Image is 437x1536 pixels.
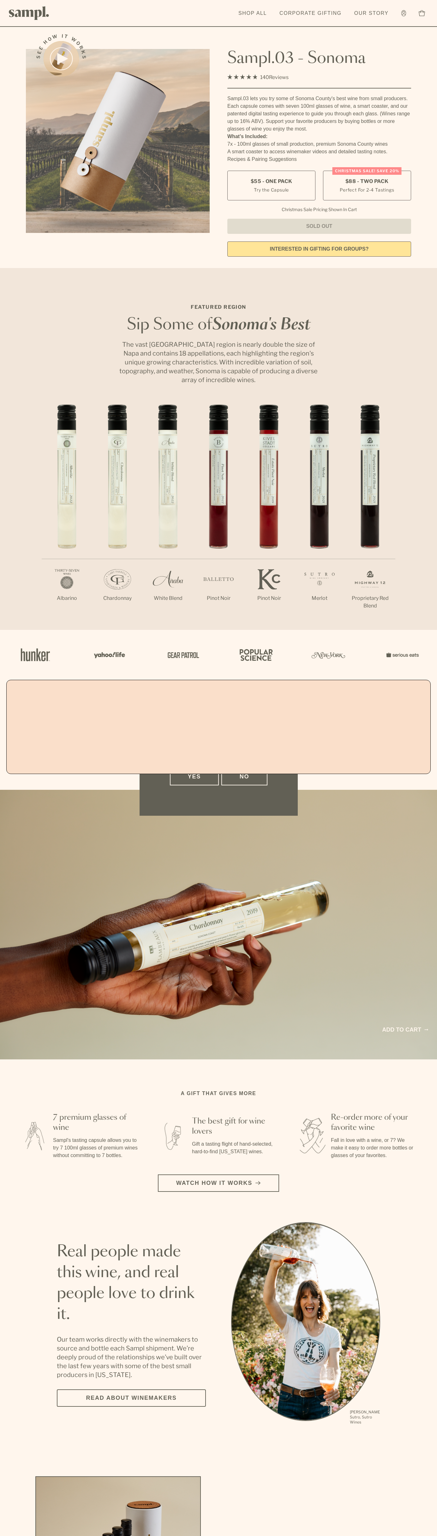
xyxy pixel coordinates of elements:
a: Add to cart [382,1026,428,1034]
button: See how it works [44,41,79,76]
span: $55 - One Pack [251,178,292,185]
small: Perfect For 2-4 Tastings [340,186,394,193]
div: Christmas SALE! Save 20% [332,167,402,175]
li: 4 / 7 [193,405,244,622]
p: Pinot Noir [193,594,244,602]
a: interested in gifting for groups? [227,241,411,257]
p: Albarino [42,594,92,602]
p: [PERSON_NAME] Sutro, Sutro Wines [350,1410,380,1425]
button: No [221,768,267,785]
p: Merlot [294,594,345,602]
li: 7 / 7 [345,405,395,630]
button: Yes [170,768,219,785]
p: Chardonnay [92,594,143,602]
ul: carousel [231,1222,380,1426]
a: Corporate Gifting [276,6,345,20]
small: Try the Capsule [254,186,289,193]
img: Sampl.03 - Sonoma [26,49,210,233]
li: 6 / 7 [294,405,345,622]
a: Shop All [235,6,270,20]
p: Proprietary Red Blend [345,594,395,610]
a: Our Story [351,6,392,20]
div: slide 1 [231,1222,380,1426]
li: 3 / 7 [143,405,193,622]
span: $88 - Two Pack [345,178,389,185]
li: 1 / 7 [42,405,92,622]
p: White Blend [143,594,193,602]
img: Sampl logo [9,6,49,20]
p: Pinot Noir [244,594,294,602]
li: 2 / 7 [92,405,143,622]
div: 140Reviews [227,73,289,82]
button: Sold Out [227,219,411,234]
li: 5 / 7 [244,405,294,622]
